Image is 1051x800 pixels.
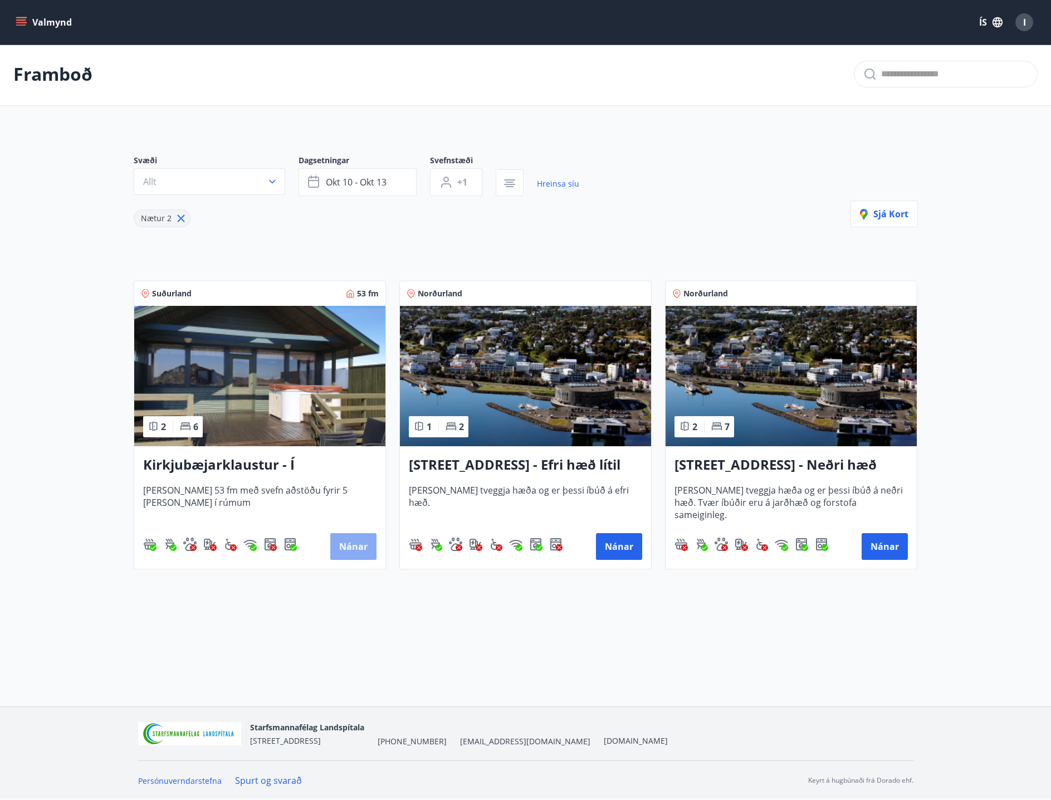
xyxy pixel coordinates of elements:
button: Nánar [330,533,377,560]
span: Starfsmannafélag Landspítala [250,722,364,733]
img: nH7E6Gw2rvWFb8XaSdRp44dhkQaj4PJkOoRYItBQ.svg [469,538,482,551]
button: Sjá kort [850,201,918,227]
span: [PERSON_NAME] tveggja hæða og er þessi íbúð á efri hæð. [409,484,642,521]
div: Uppþvottavél [549,538,563,551]
button: I [1011,9,1038,36]
div: Hleðslustöð fyrir rafbíla [469,538,482,551]
img: Dl16BY4EX9PAW649lg1C3oBuIaAsR6QVDQBO2cTm.svg [529,538,542,551]
img: pxcaIm5dSOV3FS4whs1soiYWTwFQvksT25a9J10C.svg [715,538,728,551]
div: Hleðslustöð fyrir rafbíla [735,538,748,551]
button: +1 [430,168,482,196]
p: Framboð [13,62,92,86]
button: Nánar [596,533,642,560]
img: pxcaIm5dSOV3FS4whs1soiYWTwFQvksT25a9J10C.svg [449,538,462,551]
span: Svefnstæði [430,155,496,168]
button: Allt [134,168,285,195]
div: Þvottavél [795,538,808,551]
img: 8IYIKVZQyRlUC6HQIIUSdjpPGRncJsz2RzLgWvp4.svg [755,538,768,551]
span: Svæði [134,155,299,168]
h3: [STREET_ADDRESS] - Neðri hæð íbúð 3 [674,455,908,475]
img: 7hj2GulIrg6h11dFIpsIzg8Ak2vZaScVwTihwv8g.svg [815,538,828,551]
button: menu [13,12,76,32]
img: ZXjrS3QKesehq6nQAPjaRuRTI364z8ohTALB4wBr.svg [163,538,177,551]
span: 6 [193,421,198,433]
img: nH7E6Gw2rvWFb8XaSdRp44dhkQaj4PJkOoRYItBQ.svg [735,538,748,551]
button: Nánar [862,533,908,560]
span: Sjá kort [860,208,908,220]
span: [PERSON_NAME] 53 fm með svefn aðstöðu fyrir 5 [PERSON_NAME] í rúmum [143,484,377,521]
img: pxcaIm5dSOV3FS4whs1soiYWTwFQvksT25a9J10C.svg [183,538,197,551]
span: [PERSON_NAME] tveggja hæða og er þessi íbúð á neðri hæð. Tvær íbúðir eru á jarðhæð og forstofa sa... [674,484,908,521]
div: Uppþvottavél [283,538,297,551]
span: 53 fm [357,288,379,299]
div: Aðgengi fyrir hjólastól [223,538,237,551]
p: Keyrt á hugbúnaði frá Dorado ehf. [808,775,913,786]
img: HJRyFFsYp6qjeUYhR4dAD8CaCEsnIFYZ05miwXoh.svg [509,538,522,551]
img: 55zIgFoyM5pksCsVQ4sUOj1FUrQvjI8pi0QwpkWm.png [138,722,242,746]
span: [STREET_ADDRESS] [250,735,321,746]
div: Heitur pottur [674,538,688,551]
img: Dl16BY4EX9PAW649lg1C3oBuIaAsR6QVDQBO2cTm.svg [263,538,277,551]
span: Norðurland [418,288,462,299]
span: Allt [143,175,157,188]
div: Gæludýr [715,538,728,551]
img: Paella dish [666,306,917,446]
span: Nætur 2 [141,213,172,223]
img: Paella dish [134,306,385,446]
img: HJRyFFsYp6qjeUYhR4dAD8CaCEsnIFYZ05miwXoh.svg [243,538,257,551]
img: Paella dish [400,306,651,446]
div: Þráðlaust net [243,538,257,551]
button: okt 10 - okt 13 [299,168,417,196]
span: Norðurland [683,288,728,299]
div: Þráðlaust net [509,538,522,551]
div: Gæludýr [183,538,197,551]
img: h89QDIuHlAdpqTriuIvuEWkTH976fOgBEOOeu1mi.svg [674,538,688,551]
div: Gasgrill [163,538,177,551]
div: Heitur pottur [143,538,157,551]
div: Gæludýr [449,538,462,551]
img: 8IYIKVZQyRlUC6HQIIUSdjpPGRncJsz2RzLgWvp4.svg [223,538,237,551]
img: h89QDIuHlAdpqTriuIvuEWkTH976fOgBEOOeu1mi.svg [143,538,157,551]
div: Uppþvottavél [815,538,828,551]
span: I [1023,16,1026,28]
span: 2 [161,421,166,433]
span: +1 [457,176,467,188]
span: Suðurland [152,288,192,299]
div: Þvottavél [529,538,542,551]
div: Heitur pottur [409,538,422,551]
span: [EMAIL_ADDRESS][DOMAIN_NAME] [460,736,590,747]
div: Þráðlaust net [775,538,788,551]
span: [PHONE_NUMBER] [378,736,447,747]
img: h89QDIuHlAdpqTriuIvuEWkTH976fOgBEOOeu1mi.svg [409,538,422,551]
img: HJRyFFsYp6qjeUYhR4dAD8CaCEsnIFYZ05miwXoh.svg [775,538,788,551]
img: nH7E6Gw2rvWFb8XaSdRp44dhkQaj4PJkOoRYItBQ.svg [203,538,217,551]
img: Dl16BY4EX9PAW649lg1C3oBuIaAsR6QVDQBO2cTm.svg [795,538,808,551]
span: Dagsetningar [299,155,430,168]
img: 7hj2GulIrg6h11dFIpsIzg8Ak2vZaScVwTihwv8g.svg [283,538,297,551]
span: 1 [427,421,432,433]
div: Þvottavél [263,538,277,551]
span: 2 [459,421,464,433]
div: Nætur 2 [134,209,190,227]
div: Gasgrill [695,538,708,551]
img: 8IYIKVZQyRlUC6HQIIUSdjpPGRncJsz2RzLgWvp4.svg [489,538,502,551]
div: Gasgrill [429,538,442,551]
img: 7hj2GulIrg6h11dFIpsIzg8Ak2vZaScVwTihwv8g.svg [549,538,563,551]
a: Persónuverndarstefna [138,775,222,786]
a: [DOMAIN_NAME] [604,735,668,746]
div: Aðgengi fyrir hjólastól [755,538,768,551]
a: Spurt og svarað [235,774,302,787]
h3: [STREET_ADDRESS] - Efri hæð lítil íbúð 2 [409,455,642,475]
a: Hreinsa síu [537,172,579,196]
img: ZXjrS3QKesehq6nQAPjaRuRTI364z8ohTALB4wBr.svg [695,538,708,551]
span: 2 [692,421,697,433]
h3: Kirkjubæjarklaustur - Í [PERSON_NAME] Hæðargarðs [143,455,377,475]
span: okt 10 - okt 13 [326,176,387,188]
div: Hleðslustöð fyrir rafbíla [203,538,217,551]
span: 7 [725,421,730,433]
button: ÍS [973,12,1009,32]
div: Aðgengi fyrir hjólastól [489,538,502,551]
img: ZXjrS3QKesehq6nQAPjaRuRTI364z8ohTALB4wBr.svg [429,538,442,551]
